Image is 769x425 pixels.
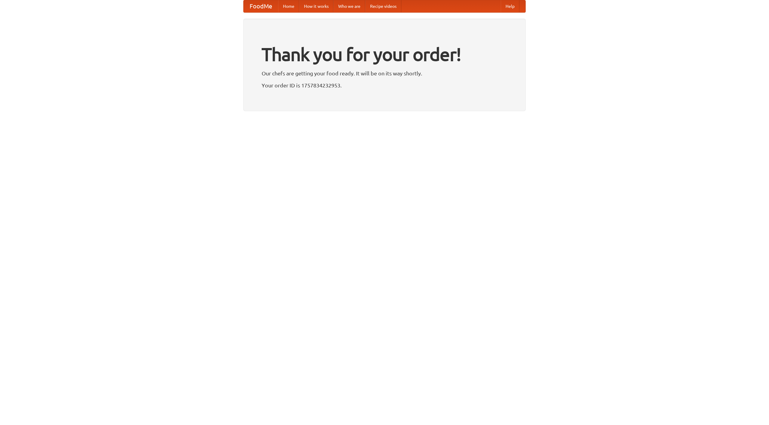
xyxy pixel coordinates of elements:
p: Our chefs are getting your food ready. It will be on its way shortly. [262,69,507,78]
p: Your order ID is 1757834232953. [262,81,507,90]
a: FoodMe [244,0,278,12]
a: Who we are [333,0,365,12]
a: Help [501,0,519,12]
a: Home [278,0,299,12]
h1: Thank you for your order! [262,40,507,69]
a: Recipe videos [365,0,401,12]
a: How it works [299,0,333,12]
